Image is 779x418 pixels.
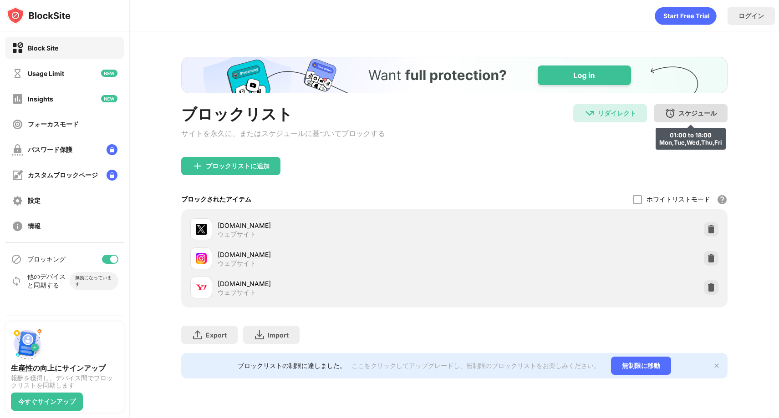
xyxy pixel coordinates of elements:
div: カスタムブロックページ [28,171,98,180]
img: blocking-icon.svg [11,254,22,265]
div: [DOMAIN_NAME] [218,221,454,230]
div: ウェブサイト [218,288,256,297]
div: Insights [28,95,53,103]
div: animation [655,7,717,25]
div: 報酬を獲得し、デバイス間でブロックリストを同期します [11,374,118,389]
div: Import [268,331,289,339]
img: sync-icon.svg [11,276,22,287]
div: ログイン [738,12,764,20]
div: ブロックリスト [181,104,385,125]
img: focus-off.svg [12,119,23,130]
img: push-signup.svg [11,327,44,360]
div: ブロックリストに追加 [206,162,270,170]
img: password-protection-off.svg [12,144,23,156]
img: lock-menu.svg [107,170,117,181]
img: logo-blocksite.svg [6,6,71,25]
div: 生産性の向上にサインアップ [11,363,118,373]
img: about-off.svg [12,221,23,232]
div: リダイレクト [598,109,636,118]
div: サイトを永久に、またはスケジュールに基づいてブロックする [181,129,385,139]
div: 無効になっています [75,275,113,287]
div: ここをクリックしてアップグレードし、無制限のブロックリストをお楽しみください。 [351,362,600,370]
div: [DOMAIN_NAME] [218,279,454,288]
img: new-icon.svg [101,70,117,77]
img: favicons [196,282,207,293]
div: Block Site [28,44,58,52]
div: パスワード保護 [28,146,72,154]
img: favicons [196,253,207,264]
img: insights-off.svg [12,93,23,105]
iframe: Banner [181,57,728,93]
div: 01:00 to 18:00 [659,131,722,139]
div: ブロッキング [27,255,66,264]
div: ウェブサイト [218,259,256,267]
img: time-usage-off.svg [12,68,23,79]
div: Mon,Tue,Wed,Thu,Fri [659,139,722,146]
div: 他のデバイスと同期する [27,272,70,290]
div: [DOMAIN_NAME] [218,250,454,259]
div: ブロックされたアイテム [181,195,251,204]
img: lock-menu.svg [107,144,117,155]
div: 今すぐサインアップ [18,398,76,405]
div: ウェブサイト [218,230,256,238]
div: ブロックリストの制限に達しました。 [238,362,346,370]
div: フォーカスモード [28,120,79,129]
div: 無制限に移動 [611,357,671,375]
div: 情報 [28,222,41,231]
div: Usage Limit [28,70,64,77]
img: customize-block-page-off.svg [12,170,23,181]
img: settings-off.svg [12,195,23,206]
div: 設定 [28,196,41,205]
div: Export [206,331,227,339]
img: x-button.svg [713,362,720,369]
img: new-icon.svg [101,95,117,102]
img: favicons [196,224,207,235]
div: ホワイトリストモード [647,195,710,204]
div: スケジュール [678,109,717,118]
img: block-on.svg [12,42,23,54]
